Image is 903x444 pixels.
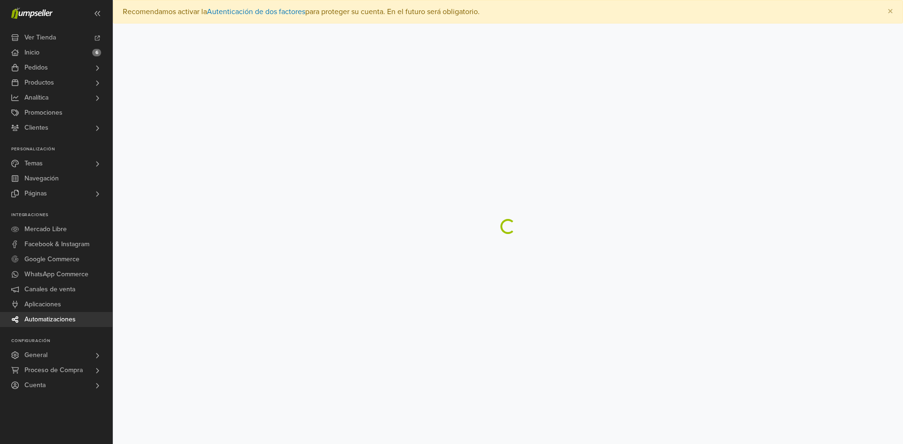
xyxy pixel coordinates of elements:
p: Personalización [11,147,112,152]
span: Páginas [24,186,47,201]
span: Facebook & Instagram [24,237,89,252]
span: Navegación [24,171,59,186]
span: Canales de venta [24,282,75,297]
span: Cuenta [24,378,46,393]
p: Integraciones [11,212,112,218]
span: × [887,5,893,18]
span: Mercado Libre [24,222,67,237]
span: General [24,348,48,363]
span: Productos [24,75,54,90]
span: Ver Tienda [24,30,56,45]
span: Pedidos [24,60,48,75]
button: Close [878,0,903,23]
span: Aplicaciones [24,297,61,312]
span: Temas [24,156,43,171]
span: Clientes [24,120,48,135]
p: Configuración [11,338,112,344]
span: Inicio [24,45,40,60]
a: Autenticación de dos factores [207,7,305,16]
span: Promociones [24,105,63,120]
span: Automatizaciones [24,312,76,327]
span: Analítica [24,90,48,105]
span: Google Commerce [24,252,79,267]
span: 6 [92,49,101,56]
span: WhatsApp Commerce [24,267,88,282]
span: Proceso de Compra [24,363,83,378]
